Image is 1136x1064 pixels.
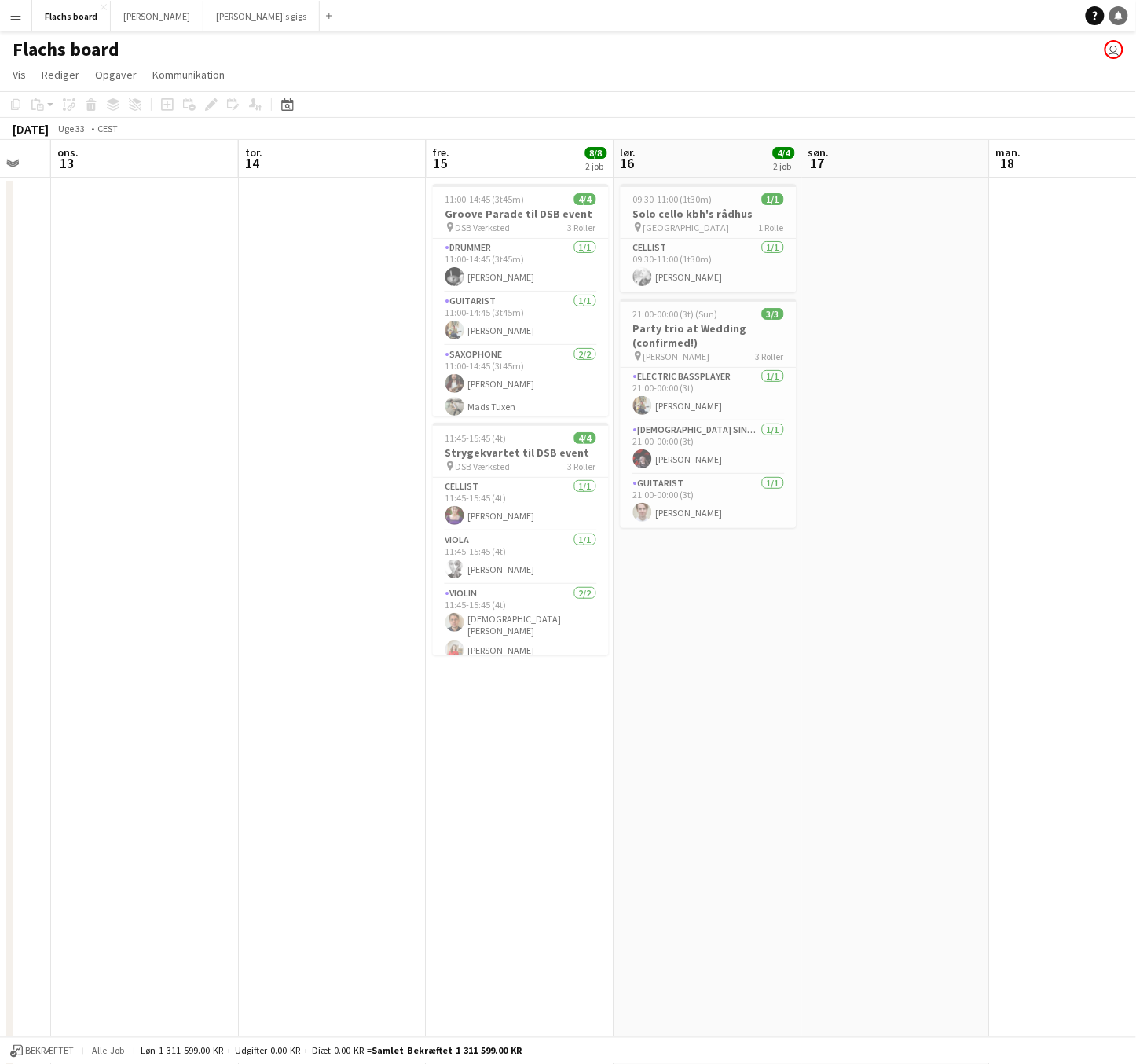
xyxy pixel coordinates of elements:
div: 2 job [774,160,794,172]
app-card-role: Guitarist1/121:00-00:00 (3t)[PERSON_NAME] [621,475,797,528]
span: Uge 33 [52,123,91,134]
span: 18 [994,154,1021,172]
span: Samlet bekræftet 1 311 599.00 KR [372,1045,522,1057]
app-card-role: Electric Bassplayer1/121:00-00:00 (3t)[PERSON_NAME] [621,368,797,421]
span: man. [996,145,1021,160]
app-user-avatar: Frederik Flach [1105,40,1123,59]
span: 11:00-14:45 (3t45m) [445,193,525,205]
h1: Flachs board [13,38,119,61]
button: Bekræftet [8,1043,76,1060]
span: DSB Værksted [456,222,511,233]
app-job-card: 11:00-14:45 (3t45m)4/4Groove Parade til DSB event DSB Værksted3 RollerDrummer1/111:00-14:45 (3t45... [433,184,609,416]
span: 15 [431,154,450,172]
span: DSB Værksted [456,460,511,472]
app-card-role: Guitarist1/111:00-14:45 (3t45m)[PERSON_NAME] [433,292,609,346]
h3: Groove Parade til DSB event [433,207,609,221]
app-card-role: Cellist1/109:30-11:00 (1t30m)[PERSON_NAME] [621,239,797,292]
span: Bekræftet [25,1046,74,1057]
span: 3 Roller [568,460,596,472]
span: 11:45-15:45 (4t) [445,432,507,444]
button: [PERSON_NAME] [111,1,203,31]
span: Kommunikation [152,68,225,82]
app-job-card: 09:30-11:00 (1t30m)1/1Solo cello kbh's rådhus [GEOGRAPHIC_DATA]1 RolleCellist1/109:30-11:00 (1t30... [621,184,797,292]
app-card-role: Violin2/211:45-15:45 (4t)[DEMOGRAPHIC_DATA][PERSON_NAME][PERSON_NAME] [433,585,609,666]
div: CEST [97,123,118,134]
span: [PERSON_NAME] [643,350,710,362]
app-card-role: [DEMOGRAPHIC_DATA] Singer1/121:00-00:00 (3t)[PERSON_NAME] [621,421,797,475]
span: 1/1 [762,193,784,205]
span: 3/3 [762,308,784,320]
span: 4/4 [574,432,596,444]
span: 21:00-00:00 (3t) (Sun) [633,308,718,320]
app-card-role: Saxophone2/211:00-14:45 (3t45m)[PERSON_NAME]Mads Tuxen [433,346,609,422]
span: søn. [808,145,830,160]
span: 3 Roller [756,350,784,362]
a: Vis [6,64,32,85]
app-card-role: Drummer1/111:00-14:45 (3t45m)[PERSON_NAME] [433,239,609,292]
span: Rediger [42,68,79,82]
span: 8/8 [585,147,607,159]
h3: Solo cello kbh's rådhus [621,207,797,221]
span: Vis [13,68,26,82]
button: Flachs board [32,1,111,31]
span: 4/4 [574,193,596,205]
span: ons. [57,145,79,160]
button: [PERSON_NAME]'s gigs [203,1,320,31]
h3: Party trio at Wedding (confirmed!) [621,321,797,350]
a: Opgaver [89,64,143,85]
span: 1 Rolle [759,222,784,233]
a: Rediger [35,64,86,85]
span: Opgaver [95,68,137,82]
app-card-role: Viola1/111:45-15:45 (4t)[PERSON_NAME] [433,531,609,585]
span: 14 [243,154,262,172]
span: tor. [245,145,262,160]
span: 16 [618,154,636,172]
span: 3 Roller [568,222,596,233]
div: [DATE] [13,121,49,137]
div: 2 job [586,160,606,172]
div: Løn 1 311 599.00 KR + Udgifter 0.00 KR + Diæt 0.00 KR = [141,1045,522,1057]
span: fre. [433,145,450,160]
span: [GEOGRAPHIC_DATA] [643,222,730,233]
app-job-card: 21:00-00:00 (3t) (Sun)3/3Party trio at Wedding (confirmed!) [PERSON_NAME]3 RollerElectric Basspla... [621,299,797,528]
app-job-card: 11:45-15:45 (4t)4/4Strygekvartet til DSB event DSB Værksted3 RollerCellist1/111:45-15:45 (4t)[PER... [433,423,609,655]
app-card-role: Cellist1/111:45-15:45 (4t)[PERSON_NAME] [433,478,609,531]
span: 09:30-11:00 (1t30m) [633,193,713,205]
span: 4/4 [773,147,795,159]
span: 17 [806,154,830,172]
span: lør. [621,145,636,160]
h3: Strygekvartet til DSB event [433,446,609,460]
span: 13 [55,154,79,172]
a: Kommunikation [146,64,231,85]
span: Alle job [90,1045,127,1057]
